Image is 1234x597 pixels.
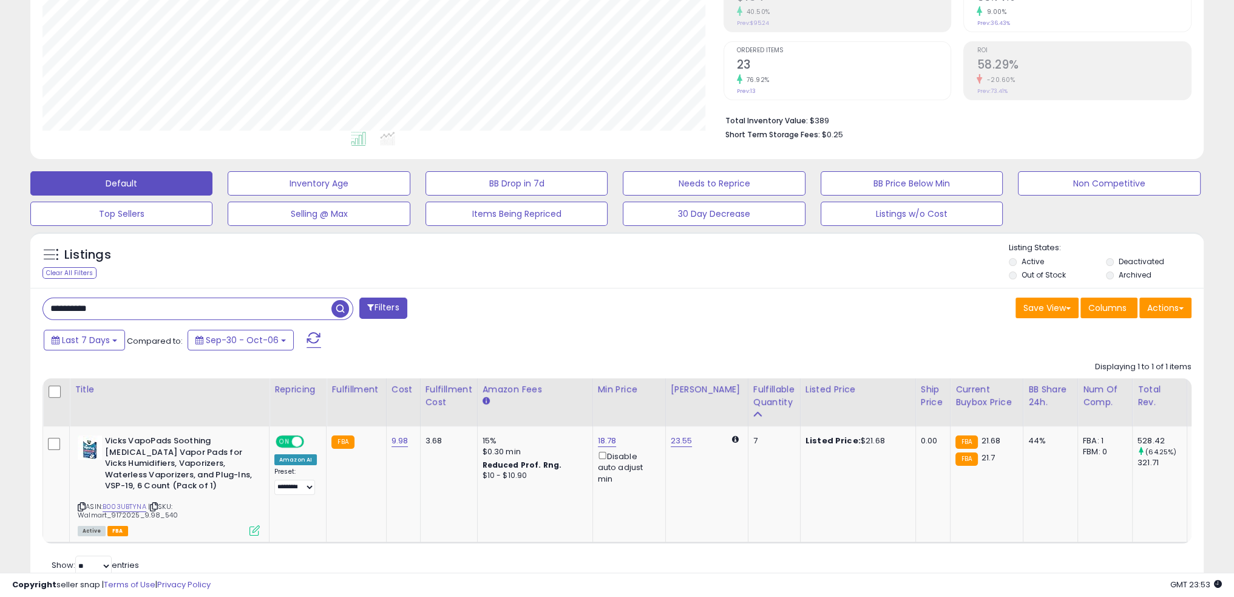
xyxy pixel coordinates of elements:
[955,383,1018,409] div: Current Buybox Price
[30,202,212,226] button: Top Sellers
[1088,302,1127,314] span: Columns
[725,112,1182,127] li: $389
[737,58,951,74] h2: 23
[425,435,468,446] div: 3.68
[737,47,951,54] span: Ordered Items
[725,115,808,126] b: Total Inventory Value:
[359,298,407,319] button: Filters
[103,502,146,512] a: B003UBTYNA
[425,171,608,196] button: BB Drop in 7d
[78,502,178,520] span: | SKU: Walmart_9172025_9.98_540
[188,330,294,350] button: Sep-30 - Oct-06
[52,559,139,571] span: Show: entries
[1137,457,1187,468] div: 321.71
[30,171,212,196] button: Default
[623,171,805,196] button: Needs to Reprice
[302,437,322,447] span: OFF
[955,452,978,466] small: FBA
[822,129,843,140] span: $0.25
[425,202,608,226] button: Items Being Repriced
[1139,298,1192,318] button: Actions
[598,435,617,447] a: 18.78
[274,383,321,396] div: Repricing
[753,435,791,446] div: 7
[274,454,317,465] div: Amazon AI
[78,435,102,460] img: 41KBGd1C0eL._SL40_.jpg
[44,330,125,350] button: Last 7 Days
[821,171,1003,196] button: BB Price Below Min
[1009,242,1204,254] p: Listing States:
[483,396,490,407] small: Amazon Fees.
[75,383,264,396] div: Title
[1119,256,1164,267] label: Deactivated
[737,87,756,95] small: Prev: 13
[42,267,97,279] div: Clear All Filters
[977,58,1191,74] h2: 58.29%
[742,7,770,16] small: 40.50%
[392,383,415,396] div: Cost
[671,435,693,447] a: 23.55
[64,247,111,264] h5: Listings
[206,334,279,346] span: Sep-30 - Oct-06
[977,87,1007,95] small: Prev: 73.41%
[725,129,820,140] b: Short Term Storage Fees:
[977,47,1191,54] span: ROI
[1015,298,1079,318] button: Save View
[12,579,56,590] strong: Copyright
[392,435,409,447] a: 9.98
[598,449,656,485] div: Disable auto adjust min
[157,579,211,590] a: Privacy Policy
[1137,435,1187,446] div: 528.42
[805,435,861,446] b: Listed Price:
[955,435,978,449] small: FBA
[107,526,128,536] span: FBA
[671,383,743,396] div: [PERSON_NAME]
[1018,171,1200,196] button: Non Competitive
[331,435,354,449] small: FBA
[598,383,660,396] div: Min Price
[1083,446,1123,457] div: FBM: 0
[1137,383,1182,409] div: Total Rev.
[1028,383,1073,409] div: BB Share 24h.
[228,171,410,196] button: Inventory Age
[1170,579,1222,590] span: 2025-10-14 23:53 GMT
[331,383,381,396] div: Fulfillment
[483,435,583,446] div: 15%
[1022,256,1044,267] label: Active
[483,471,583,481] div: $10 - $10.90
[623,202,805,226] button: 30 Day Decrease
[277,437,292,447] span: ON
[483,383,588,396] div: Amazon Fees
[78,526,106,536] span: All listings currently available for purchase on Amazon
[12,579,211,591] div: seller snap | |
[977,19,1009,27] small: Prev: 36.43%
[274,468,317,495] div: Preset:
[1145,447,1176,457] small: (64.25%)
[1083,383,1127,409] div: Num of Comp.
[981,452,995,463] span: 21.7
[483,460,562,470] b: Reduced Prof. Rng.
[1083,435,1123,446] div: FBA: 1
[921,435,941,446] div: 0.00
[921,383,945,409] div: Ship Price
[425,383,472,409] div: Fulfillment Cost
[982,7,1006,16] small: 9.00%
[1119,270,1151,280] label: Archived
[483,446,583,457] div: $0.30 min
[981,435,1000,446] span: 21.68
[737,19,769,27] small: Prev: $95.24
[62,334,110,346] span: Last 7 Days
[228,202,410,226] button: Selling @ Max
[105,435,253,495] b: Vicks VapoPads Soothing [MEDICAL_DATA] Vapor Pads for Vicks Humidifiers, Vaporizers, Waterless Va...
[1022,270,1066,280] label: Out of Stock
[753,383,795,409] div: Fulfillable Quantity
[1095,361,1192,373] div: Displaying 1 to 1 of 1 items
[742,75,770,84] small: 76.92%
[982,75,1015,84] small: -20.60%
[127,335,183,347] span: Compared to:
[821,202,1003,226] button: Listings w/o Cost
[78,435,260,534] div: ASIN:
[104,579,155,590] a: Terms of Use
[1028,435,1068,446] div: 44%
[805,383,910,396] div: Listed Price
